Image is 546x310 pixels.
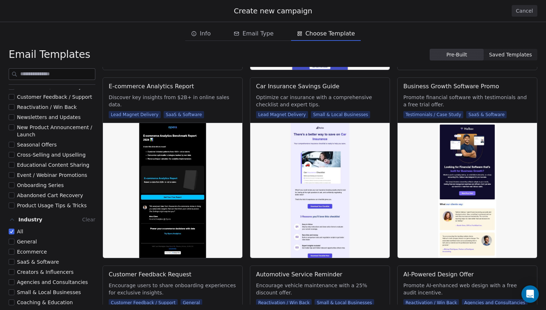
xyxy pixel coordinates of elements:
span: Choose Template [305,29,355,38]
span: General [181,299,202,306]
span: Cross-Selling and Upselling [17,152,86,158]
button: Cancel [512,5,537,17]
span: Small & Local Businesses [17,289,81,295]
span: Email Templates [9,48,90,61]
button: Creators & Influencers [9,268,14,276]
div: Open Intercom Messenger [521,285,539,303]
span: Info [200,29,211,38]
span: Encourage vehicle maintenance with a 25% discount offer. [256,282,384,296]
button: Seasonal Offers [9,141,14,148]
span: Ecommerce [17,249,47,255]
span: Reactivation / Win Back [256,299,312,306]
button: Small & Local Businesses [9,289,14,296]
span: SaaS & Software [466,111,507,118]
button: Coaching & Education [9,299,14,306]
button: Event / Webinar Promotions [9,171,14,179]
span: New Product Announcement / Launch [17,124,92,137]
button: Abandoned Cart Recovery [9,192,14,199]
button: Product Usage Tips & Tricks [9,202,14,209]
div: IndustryClear [9,228,95,306]
span: Lead Magnet Delivery [256,111,308,118]
span: Product Usage Tips & Tricks [17,203,87,208]
span: All [17,229,23,234]
div: Create new campaign [9,6,537,16]
div: Car Insurance Savings Guide [256,82,339,91]
span: Discover key insights from $2B+ in online sales data. [109,94,237,108]
span: Customer Feedback / Support [17,94,92,100]
span: Promote AI-enhanced web design with a free audit incentive. [403,282,531,296]
span: SaaS & Software [164,111,204,118]
span: Newsletters and Updates [17,114,81,120]
div: AI-Powered Design Offer [403,270,474,279]
span: Creators & Influencers [17,269,74,275]
button: Newsletters and Updates [9,114,14,121]
span: Small & Local Businesses [311,111,370,118]
span: Encourage users to share onboarding experiences for exclusive insights. [109,282,237,296]
span: General [17,239,37,245]
div: email creation steps [185,26,361,41]
span: Testimonials / Case Study [403,111,463,118]
div: Customer Feedback Request [109,270,191,279]
span: Agencies and Consultancies [462,299,527,306]
span: Agencies and Consultancies [17,279,88,285]
span: Optimize car insurance with a comprehensive checklist and expert tips. [256,94,384,108]
span: Saved Templates [489,51,532,59]
span: Seasonal Offers [17,142,57,148]
span: Educational Content Sharing [17,162,90,168]
span: Onboarding Series [17,182,64,188]
button: Reactivation / Win Back [9,103,14,111]
button: Onboarding Series [9,182,14,189]
div: Business Growth Software Promo [403,82,499,91]
span: Clear [82,217,95,222]
button: Cross-Selling and Upselling [9,151,14,158]
span: Reactivation / Win Back [403,299,459,306]
span: Event / Webinar Promotions [17,172,87,178]
button: IndustryClear [9,213,95,228]
button: All [9,228,14,235]
span: Coaching & Education [17,300,73,305]
span: Industry [18,216,42,223]
button: SaaS & Software [9,258,14,266]
span: Email Type [242,29,273,38]
div: Automotive Service Reminder [256,270,342,279]
button: Educational Content Sharing [9,161,14,169]
div: E-commerce Analytics Report [109,82,194,91]
span: Reactivation / Win Back [17,104,77,110]
button: General [9,238,14,245]
span: Customer Feedback / Support [109,299,178,306]
button: Customer Feedback / Support [9,93,14,101]
div: Use CasesClear [9,53,95,209]
span: SaaS & Software [17,259,59,265]
button: Ecommerce [9,248,14,255]
span: Small & Local Businesses [315,299,374,306]
span: Abandoned Cart Recovery [17,192,83,198]
span: Promote financial software with testimonials and a free trial offer. [403,94,531,108]
button: Agencies and Consultancies [9,279,14,286]
span: Lead Magnet Delivery [109,111,161,118]
button: New Product Announcement / Launch [9,124,14,131]
button: Clear [82,215,95,224]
